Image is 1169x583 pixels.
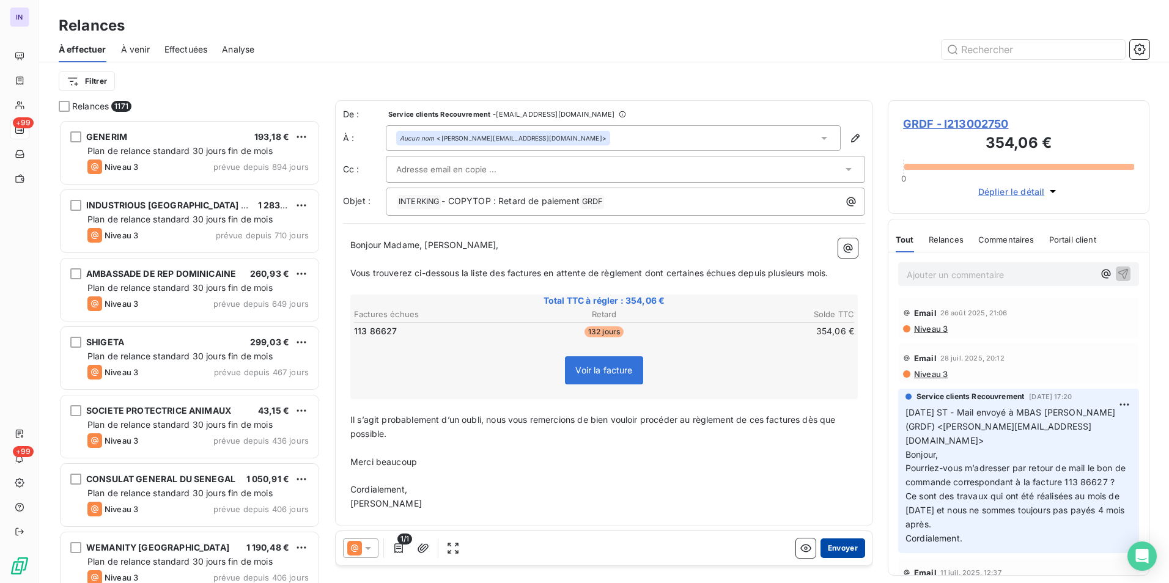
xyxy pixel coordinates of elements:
[216,230,309,240] span: prévue depuis 710 jours
[222,43,254,56] span: Analyse
[350,240,499,250] span: Bonjour Madame, [PERSON_NAME],
[914,568,937,577] span: Email
[250,337,289,347] span: 299,03 €
[59,15,125,37] h3: Relances
[940,309,1008,317] span: 26 août 2025, 21:06
[213,573,309,582] span: prévue depuis 406 jours
[521,308,687,321] th: Retard
[350,414,838,439] span: Il s’agit probablement d’un oubli, nous vous remercions de bien vouloir procéder au règlement de ...
[87,351,273,361] span: Plan de relance standard 30 jours fin de mois
[105,436,138,446] span: Niveau 3
[72,100,109,112] span: Relances
[350,268,828,278] span: Vous trouverez ci-dessous la liste des factures en attente de règlement dont certaines échues dep...
[903,116,1134,132] span: GRDF - I213002750
[905,407,1118,460] span: [DATE] ST - Mail envoyé à MBAS [PERSON_NAME] (GRDF) <[PERSON_NAME][EMAIL_ADDRESS][DOMAIN_NAME]> B...
[575,365,632,375] span: Voir la facture
[940,354,1005,362] span: 28 juil. 2025, 20:12
[105,367,138,377] span: Niveau 3
[905,463,1128,487] span: Pourriez-vous m’adresser par retour de mail le bon de commande correspondant à la facture 113 866...
[213,299,309,309] span: prévue depuis 649 jours
[86,131,127,142] span: GENERIM
[396,160,528,178] input: Adresse email en copie ...
[214,367,309,377] span: prévue depuis 467 jours
[87,556,273,566] span: Plan de relance standard 30 jours fin de mois
[914,353,937,363] span: Email
[913,324,948,334] span: Niveau 3
[1049,235,1096,244] span: Portail client
[929,235,964,244] span: Relances
[86,405,231,416] span: SOCIETE PROTECTRICE ANIMAUX
[353,308,520,321] th: Factures échues
[343,196,371,206] span: Objet :
[87,214,273,224] span: Plan de relance standard 30 jours fin de mois
[821,538,865,558] button: Envoyer
[441,196,580,206] span: - COPYTOP : Retard de paiement
[105,162,138,172] span: Niveau 3
[250,268,289,279] span: 260,93 €
[978,235,1034,244] span: Commentaires
[400,134,607,142] div: <[PERSON_NAME][EMAIL_ADDRESS][DOMAIN_NAME]>
[59,43,106,56] span: À effectuer
[86,474,235,484] span: CONSULAT GENERAL DU SENEGAL
[350,484,407,494] span: Cordialement,
[59,71,115,91] button: Filtrer
[246,474,290,484] span: 1 050,91 €
[397,533,412,544] span: 1/1
[164,43,208,56] span: Effectuées
[87,145,273,156] span: Plan de relance standard 30 jours fin de mois
[105,299,138,309] span: Niveau 3
[352,295,856,307] span: Total TTC à régler : 354,06 €
[350,457,417,467] span: Merci beaucoup
[343,163,386,175] label: Cc :
[105,573,138,582] span: Niveau 3
[942,40,1125,59] input: Rechercher
[213,436,309,446] span: prévue depuis 436 jours
[397,195,441,209] span: INTERKING
[246,542,290,552] span: 1 190,48 €
[213,162,309,172] span: prévue depuis 894 jours
[105,504,138,514] span: Niveau 3
[903,132,1134,156] h3: 354,06 €
[111,101,131,112] span: 1171
[258,200,303,210] span: 1 283,02 €
[584,326,624,337] span: 132 jours
[86,268,236,279] span: AMBASSADE DE REP DOMINICAINE
[896,235,914,244] span: Tout
[1127,541,1157,571] div: Open Intercom Messenger
[87,488,273,498] span: Plan de relance standard 30 jours fin de mois
[914,308,937,318] span: Email
[86,542,229,552] span: WEMANITY [GEOGRAPHIC_DATA]
[388,111,490,118] span: Service clients Recouvrement
[905,491,1127,529] span: Ce sont des travaux qui ont été réalisées au mois de [DATE] et nous ne sommes toujours pas payés ...
[86,337,124,347] span: SHIGETA
[105,230,138,240] span: Niveau 3
[916,391,1024,402] span: Service clients Recouvrement
[86,200,317,210] span: INDUSTRIOUS [GEOGRAPHIC_DATA] 8TH ARR.COLISEE
[213,504,309,514] span: prévue depuis 406 jours
[493,111,614,118] span: - [EMAIL_ADDRESS][DOMAIN_NAME]
[87,282,273,293] span: Plan de relance standard 30 jours fin de mois
[10,556,29,576] img: Logo LeanPay
[350,498,422,508] span: [PERSON_NAME]
[343,132,386,144] label: À :
[913,369,948,379] span: Niveau 3
[59,120,320,583] div: grid
[254,131,289,142] span: 193,18 €
[1029,393,1072,400] span: [DATE] 17:20
[10,7,29,27] div: IN
[905,533,962,543] span: Cordialement.
[580,195,605,209] span: GRDF
[400,134,434,142] em: Aucun nom
[87,419,273,430] span: Plan de relance standard 30 jours fin de mois
[975,185,1063,199] button: Déplier le détail
[258,405,289,416] span: 43,15 €
[121,43,150,56] span: À venir
[978,185,1045,198] span: Déplier le détail
[688,308,855,321] th: Solde TTC
[354,325,397,337] span: 113 86627
[940,569,1001,576] span: 11 juil. 2025, 12:37
[13,446,34,457] span: +99
[901,174,906,183] span: 0
[688,324,855,338] td: 354,06 €
[343,108,386,120] span: De :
